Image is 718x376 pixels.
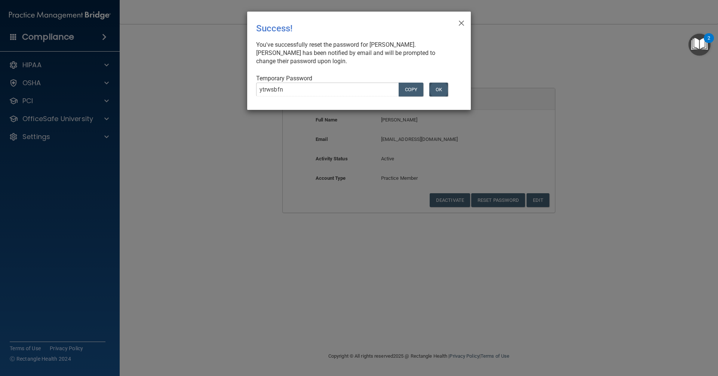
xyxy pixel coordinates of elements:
[458,15,465,30] span: ×
[708,38,710,48] div: 2
[256,18,431,39] div: Success!
[688,34,711,56] button: Open Resource Center, 2 new notifications
[429,83,448,96] button: OK
[589,323,709,353] iframe: Drift Widget Chat Controller
[256,41,456,65] div: You've successfully reset the password for [PERSON_NAME]. [PERSON_NAME] has been notified by emai...
[256,75,312,82] span: Temporary Password
[399,83,423,96] button: COPY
